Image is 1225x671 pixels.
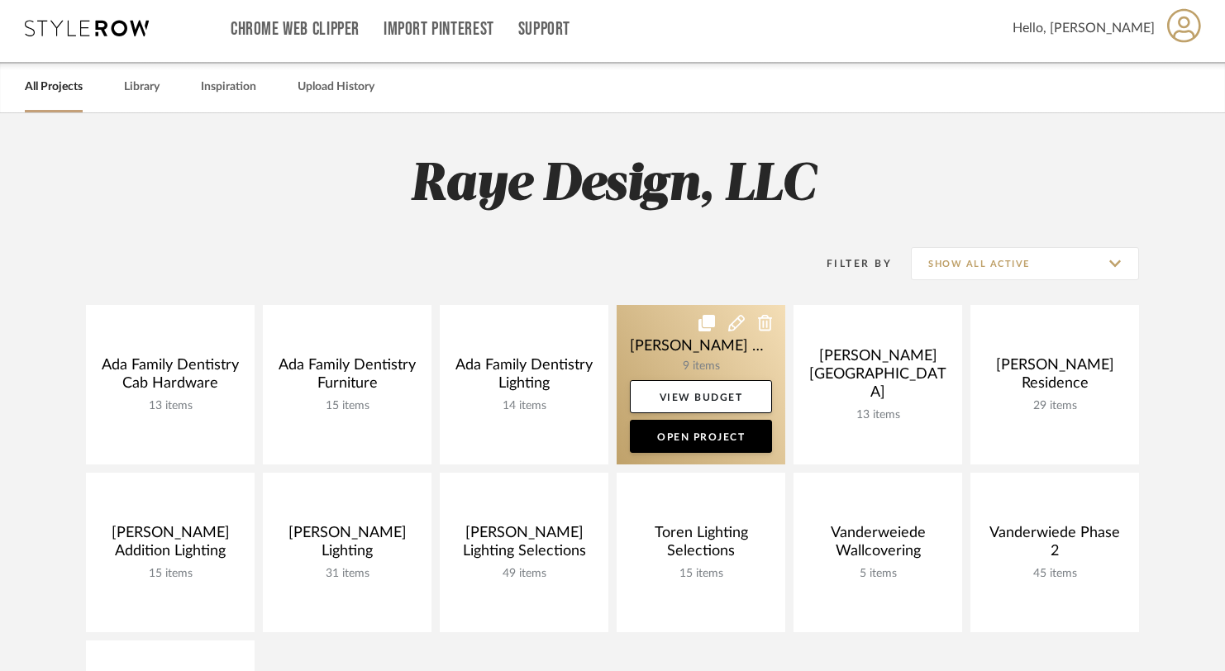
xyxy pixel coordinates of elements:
a: Library [124,76,160,98]
div: 5 items [807,567,949,581]
div: Ada Family Dentistry Lighting [453,356,595,399]
a: Upload History [298,76,374,98]
div: Vanderweiede Wallcovering [807,524,949,567]
a: Open Project [630,420,772,453]
span: Hello, [PERSON_NAME] [1013,18,1155,38]
div: 31 items [276,567,418,581]
div: [PERSON_NAME] Lighting [276,524,418,567]
div: 15 items [276,399,418,413]
div: 45 items [984,567,1126,581]
h2: Raye Design, LLC [17,155,1208,217]
div: 13 items [807,408,949,422]
div: 15 items [99,567,241,581]
div: [PERSON_NAME] Lighting Selections [453,524,595,567]
a: View Budget [630,380,772,413]
div: Ada Family Dentistry Furniture [276,356,418,399]
a: Chrome Web Clipper [231,22,360,36]
div: 15 items [630,567,772,581]
div: 29 items [984,399,1126,413]
div: 49 items [453,567,595,581]
div: [PERSON_NAME] Residence [984,356,1126,399]
div: 14 items [453,399,595,413]
div: Filter By [805,255,892,272]
div: [PERSON_NAME] Addition Lighting [99,524,241,567]
a: Inspiration [201,76,256,98]
a: Support [518,22,570,36]
div: [PERSON_NAME] [GEOGRAPHIC_DATA] [807,347,949,408]
a: All Projects [25,76,83,98]
div: Ada Family Dentistry Cab Hardware [99,356,241,399]
div: Toren Lighting Selections [630,524,772,567]
a: Import Pinterest [384,22,494,36]
div: Vanderwiede Phase 2 [984,524,1126,567]
div: 13 items [99,399,241,413]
